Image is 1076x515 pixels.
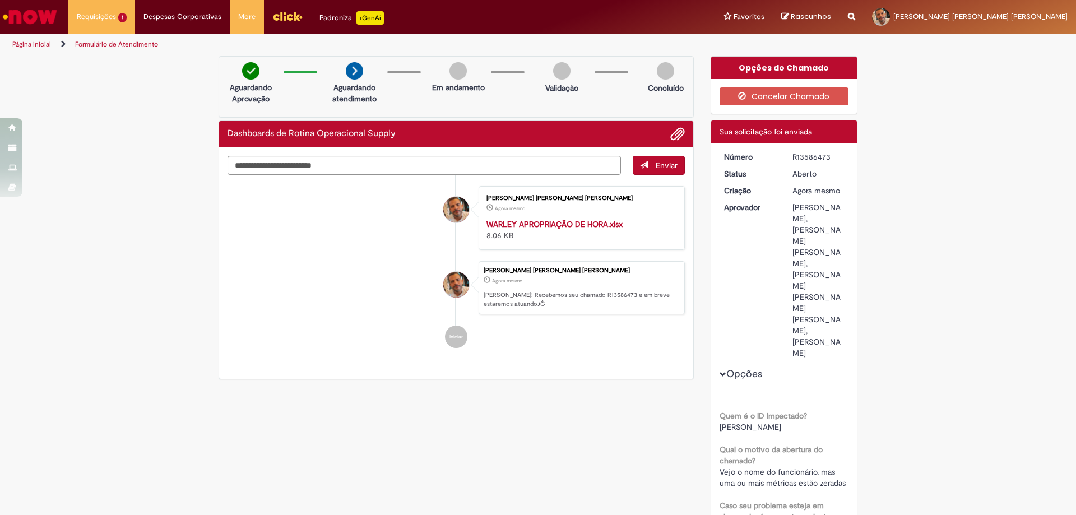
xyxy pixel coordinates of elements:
[143,11,221,22] span: Despesas Corporativas
[238,11,256,22] span: More
[327,82,382,104] p: Aguardando atendimento
[356,11,384,25] p: +GenAi
[720,411,807,421] b: Quem é o ID Impactado?
[449,62,467,80] img: img-circle-grey.png
[792,185,840,196] span: Agora mesmo
[346,62,363,80] img: arrow-next.png
[495,205,525,212] time: 01/10/2025 14:54:53
[792,185,840,196] time: 01/10/2025 14:54:56
[792,185,845,196] div: 01/10/2025 14:54:56
[792,168,845,179] div: Aberto
[77,11,116,22] span: Requisições
[228,175,685,360] ul: Histórico de tíquete
[716,185,785,196] dt: Criação
[720,444,823,466] b: Qual o motivo da abertura do chamado?
[492,277,522,284] time: 01/10/2025 14:54:56
[720,422,781,432] span: [PERSON_NAME]
[553,62,571,80] img: img-circle-grey.png
[734,11,764,22] span: Favoritos
[720,467,846,488] span: Vejo o nome do funcionário, mas uma ou mais métricas estão zeradas
[486,219,623,229] a: WARLEY APROPRIAÇÃO DE HORA.xlsx
[716,202,785,213] dt: Aprovador
[486,219,673,241] div: 8.06 KB
[648,82,684,94] p: Concluído
[792,151,845,163] div: R13586473
[716,151,785,163] dt: Número
[118,13,127,22] span: 1
[443,272,469,298] div: Joao Felipe Silva Pinto
[228,156,621,175] textarea: Digite sua mensagem aqui...
[319,11,384,25] div: Padroniza
[657,62,674,80] img: img-circle-grey.png
[75,40,158,49] a: Formulário de Atendimento
[443,197,469,222] div: Joao Felipe Silva Pinto
[12,40,51,49] a: Página inicial
[484,291,679,308] p: [PERSON_NAME]! Recebemos seu chamado R13586473 e em breve estaremos atuando.
[228,129,396,139] h2: Dashboards de Rotina Operacional Supply Histórico de tíquete
[486,195,673,202] div: [PERSON_NAME] [PERSON_NAME] [PERSON_NAME]
[791,11,831,22] span: Rascunhos
[792,202,845,359] div: [PERSON_NAME], [PERSON_NAME] [PERSON_NAME], [PERSON_NAME] [PERSON_NAME] [PERSON_NAME], [PERSON_NAME]
[492,277,522,284] span: Agora mesmo
[781,12,831,22] a: Rascunhos
[242,62,259,80] img: check-circle-green.png
[495,205,525,212] span: Agora mesmo
[633,156,685,175] button: Enviar
[272,8,303,25] img: click_logo_yellow_360x200.png
[716,168,785,179] dt: Status
[8,34,709,55] ul: Trilhas de página
[1,6,59,28] img: ServiceNow
[228,261,685,315] li: Joao Felipe Silva Pinto
[670,127,685,141] button: Adicionar anexos
[432,82,485,93] p: Em andamento
[545,82,578,94] p: Validação
[484,267,679,274] div: [PERSON_NAME] [PERSON_NAME] [PERSON_NAME]
[720,87,849,105] button: Cancelar Chamado
[656,160,678,170] span: Enviar
[711,57,857,79] div: Opções do Chamado
[720,127,812,137] span: Sua solicitação foi enviada
[893,12,1068,21] span: [PERSON_NAME] [PERSON_NAME] [PERSON_NAME]
[224,82,278,104] p: Aguardando Aprovação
